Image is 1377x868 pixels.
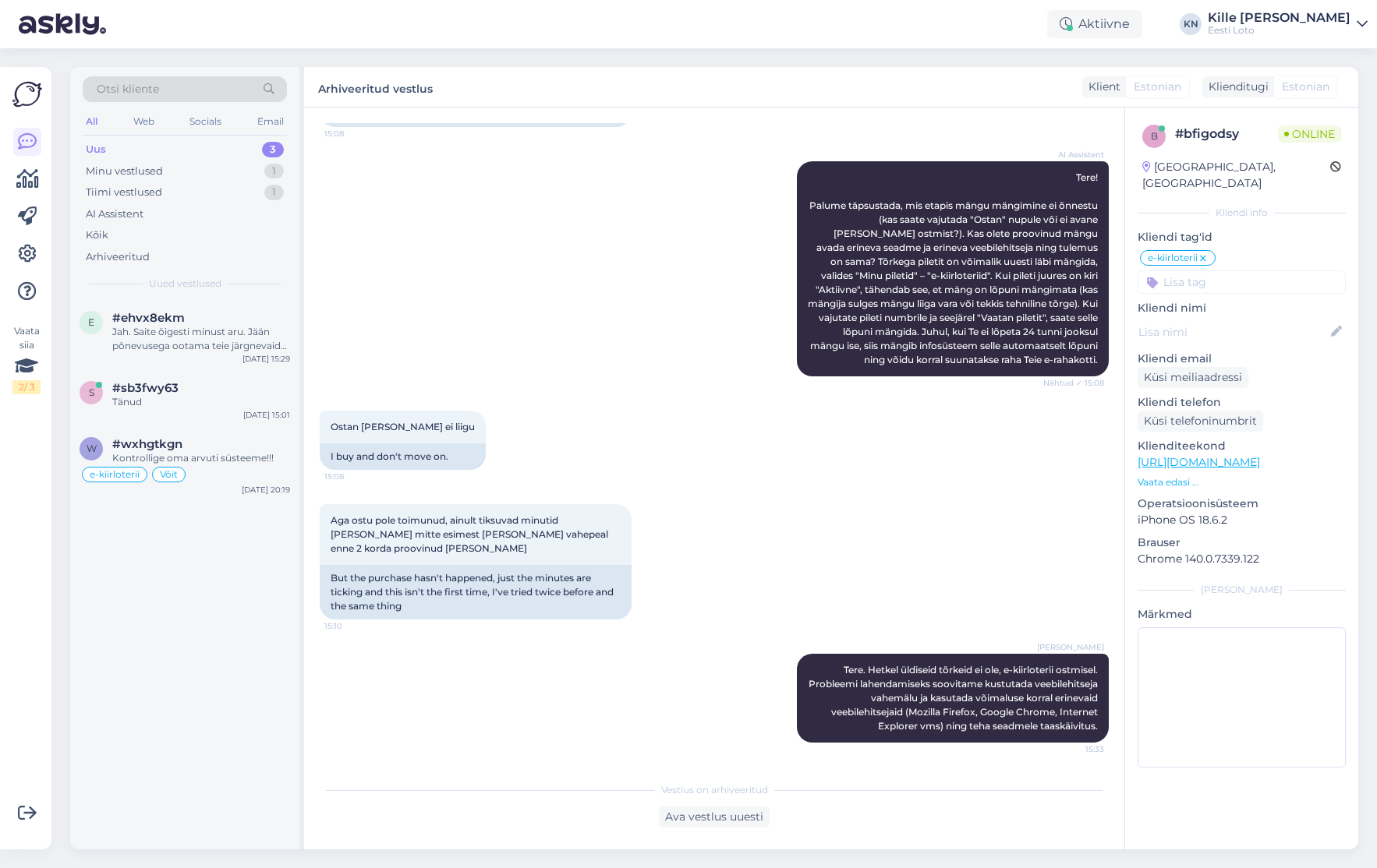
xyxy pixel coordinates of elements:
[1138,229,1346,245] p: Kliendi tag'id
[1138,606,1346,623] p: Märkmed
[112,395,290,409] div: Tänud
[1138,300,1346,316] p: Kliendi nimi
[12,380,41,394] div: 2 / 3
[86,142,106,157] div: Uus
[1208,12,1368,37] a: Kille [PERSON_NAME]Eesti Loto
[324,471,383,482] span: 15:08
[262,142,284,157] div: 3
[1134,79,1181,95] span: Estonian
[1138,411,1263,432] div: Küsi telefoninumbrit
[112,325,290,353] div: Jah. Saite õigesti minust aru. Jään põnevusega ootama teie järgnevaid toiminguid.
[1151,130,1158,142] span: b
[254,111,287,132] div: Email
[1180,13,1202,35] div: KN
[1037,641,1104,653] span: [PERSON_NAME]
[149,277,221,291] span: Uued vestlused
[1282,79,1329,95] span: Estonian
[86,185,162,200] div: Tiimi vestlused
[86,164,163,179] div: Minu vestlused
[112,437,182,451] span: #wxhgtkgn
[1138,270,1346,294] input: Lisa tag
[1138,583,1346,597] div: [PERSON_NAME]
[112,381,179,395] span: #sb3fwy63
[1175,125,1278,143] div: # bfigodsy
[1046,149,1104,161] span: AI Assistent
[1138,367,1248,388] div: Küsi meiliaadressi
[324,128,383,139] span: 15:08
[242,353,290,365] div: [DATE] 15:29
[89,386,94,398] span: s
[1138,455,1260,469] a: [URL][DOMAIN_NAME]
[1043,377,1104,389] span: Nähtud ✓ 15:08
[1138,551,1346,567] p: Chrome 140.0.7339.122
[1138,496,1346,512] p: Operatsioonisüsteem
[86,206,143,222] div: AI Assistent
[661,783,768,797] span: Vestlus on arhiveeritud
[1202,79,1269,95] div: Klienditugi
[86,249,150,265] div: Arhiveeritud
[242,484,290,496] div: [DATE] 20:19
[1138,351,1346,367] p: Kliendi email
[1082,79,1120,95] div: Klient
[12,324,41,394] div: Vaata siia
[1138,206,1346,220] div: Kliendi info
[1278,125,1341,143] span: Online
[83,111,101,132] div: All
[809,664,1100,732] span: Tere. Hetkel üldiseid tõrkeid ei ole, e-kiirloterii ostmisel. Probleemi lahendamiseks soovitame k...
[87,443,97,454] span: w
[86,228,108,243] div: Kõik
[1046,743,1104,755] span: 15:33
[324,620,383,632] span: 15:10
[130,111,158,132] div: Web
[112,451,290,465] div: Kontrollige oma arvuti süsteeme!!!
[331,421,475,432] span: Ostan [PERSON_NAME] ei liigu
[320,565,632,619] div: But the purchase hasn't happened, just the minutes are ticking and this isn't the first time, I'v...
[264,164,284,179] div: 1
[243,409,290,421] div: [DATE] 15:01
[1148,253,1198,263] span: e-kiirloterii
[1208,12,1350,24] div: Kille [PERSON_NAME]
[186,111,225,132] div: Socials
[1138,535,1346,551] p: Brauser
[160,470,178,479] span: Võit
[1047,10,1142,38] div: Aktiivne
[1208,24,1350,37] div: Eesti Loto
[264,185,284,200] div: 1
[318,76,433,97] label: Arhiveeritud vestlus
[97,81,159,97] span: Otsi kliente
[12,79,42,109] img: Askly Logo
[90,470,140,479] span: e-kiirloterii
[1138,438,1346,454] p: Klienditeekond
[1138,323,1328,340] input: Lisa nimi
[1138,512,1346,528] p: iPhone OS 18.6.2
[1138,394,1346,411] p: Kliendi telefon
[88,316,94,328] span: e
[320,443,486,470] div: I buy and don't move on.
[112,311,185,325] span: #ehvx8ekm
[1142,159,1330,192] div: [GEOGRAPHIC_DATA], [GEOGRAPHIC_DATA]
[1138,475,1346,489] p: Vaata edasi ...
[659,806,770,827] div: Ava vestlus uuesti
[331,514,611,554] span: Aga ostu pole toimunud, ainult tiksuvad minutid [PERSON_NAME] mitte esimest [PERSON_NAME] vahepea...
